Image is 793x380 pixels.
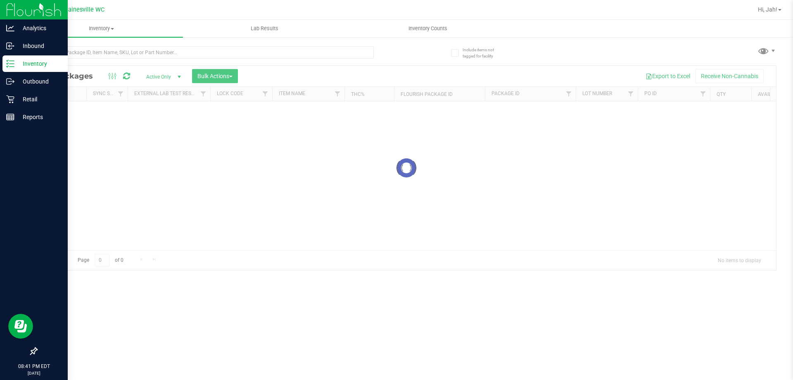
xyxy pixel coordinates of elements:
inline-svg: Reports [6,113,14,121]
span: Hi, Jah! [758,6,777,13]
input: Search Package ID, Item Name, SKU, Lot or Part Number... [36,46,374,59]
p: Reports [14,112,64,122]
inline-svg: Inbound [6,42,14,50]
p: Analytics [14,23,64,33]
a: Inventory [20,20,183,37]
span: Lab Results [240,25,290,32]
p: 08:41 PM EDT [4,363,64,370]
span: Gainesville WC [64,6,104,13]
a: Lab Results [183,20,346,37]
inline-svg: Outbound [6,77,14,86]
p: [DATE] [4,370,64,376]
span: Inventory Counts [397,25,458,32]
iframe: Resource center [8,314,33,339]
inline-svg: Analytics [6,24,14,32]
p: Inbound [14,41,64,51]
p: Retail [14,94,64,104]
inline-svg: Retail [6,95,14,103]
p: Outbound [14,76,64,86]
p: Inventory [14,59,64,69]
span: Inventory [20,25,183,32]
a: Inventory Counts [346,20,509,37]
inline-svg: Inventory [6,60,14,68]
span: Include items not tagged for facility [463,47,504,59]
